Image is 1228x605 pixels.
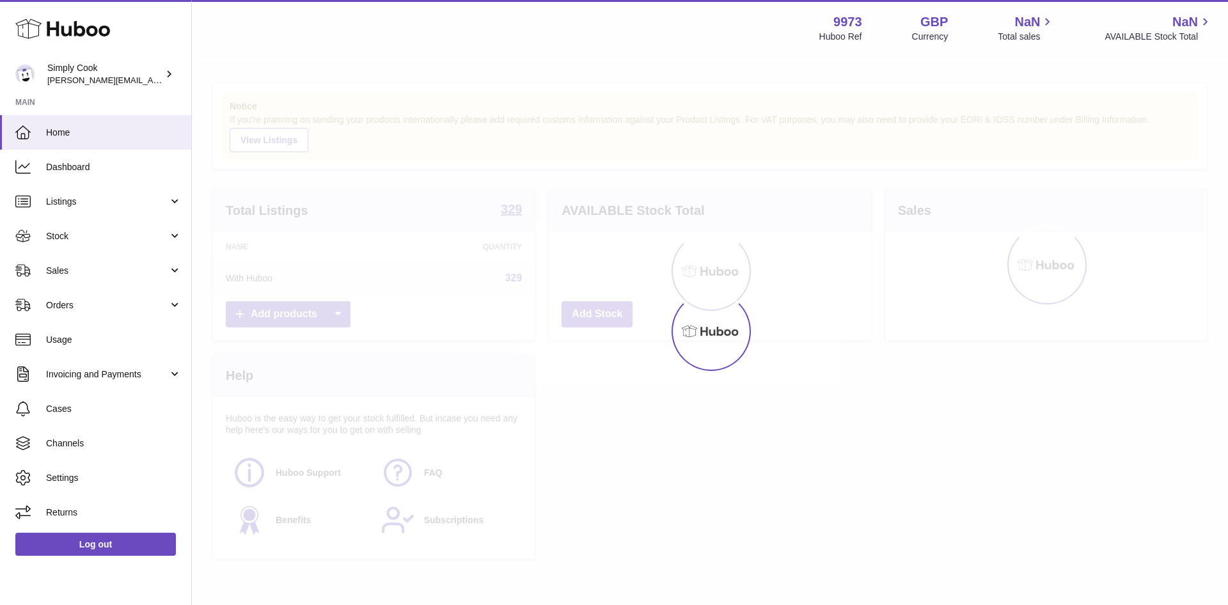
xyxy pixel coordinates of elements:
a: NaN AVAILABLE Stock Total [1105,13,1213,43]
span: Stock [46,230,168,242]
a: Log out [15,533,176,556]
span: Channels [46,437,182,450]
span: Orders [46,299,168,311]
a: NaN Total sales [998,13,1055,43]
span: Dashboard [46,161,182,173]
span: Invoicing and Payments [46,368,168,381]
span: AVAILABLE Stock Total [1105,31,1213,43]
img: emma@simplycook.com [15,65,35,84]
div: Currency [912,31,949,43]
span: Cases [46,403,182,415]
span: [PERSON_NAME][EMAIL_ADDRESS][DOMAIN_NAME] [47,75,256,85]
div: Huboo Ref [819,31,862,43]
span: NaN [1172,13,1198,31]
span: Sales [46,265,168,277]
span: Settings [46,472,182,484]
strong: 9973 [833,13,862,31]
span: Returns [46,507,182,519]
span: Listings [46,196,168,208]
span: Total sales [998,31,1055,43]
span: Home [46,127,182,139]
span: Usage [46,334,182,346]
div: Simply Cook [47,62,162,86]
span: NaN [1014,13,1040,31]
strong: GBP [920,13,948,31]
